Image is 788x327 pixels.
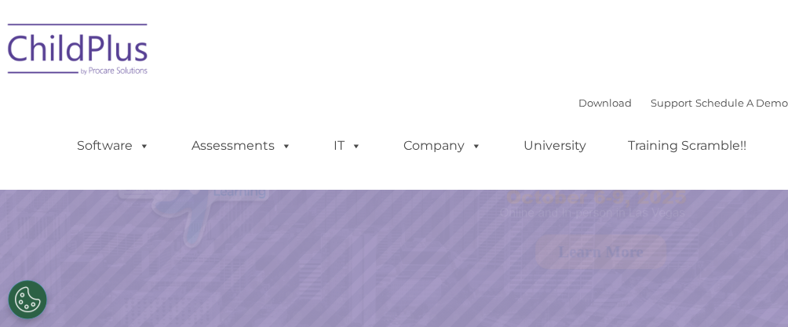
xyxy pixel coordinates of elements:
a: Training Scramble!! [612,130,762,162]
a: IT [318,130,378,162]
a: Learn More [535,234,666,269]
a: Support [651,96,692,109]
a: Company [388,130,498,162]
a: University [508,130,602,162]
font: | [578,96,788,109]
a: Software [61,130,166,162]
a: Assessments [176,130,308,162]
a: Download [578,96,632,109]
a: Schedule A Demo [695,96,788,109]
button: Cookies Settings [8,280,47,319]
